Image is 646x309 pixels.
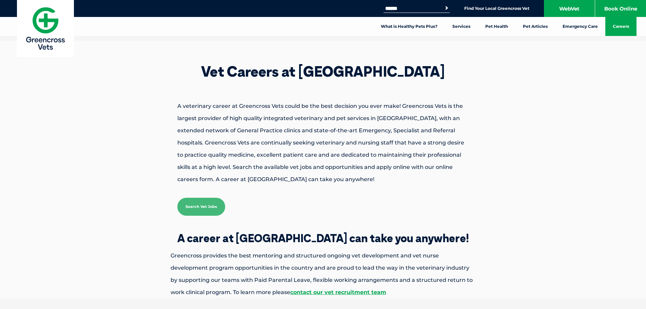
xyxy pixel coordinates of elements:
[555,17,605,36] a: Emergency Care
[154,64,493,79] h1: Vet Careers at [GEOGRAPHIC_DATA]
[515,17,555,36] a: Pet Articles
[464,6,529,11] a: Find Your Local Greencross Vet
[177,198,225,216] a: Search Vet Jobs
[373,17,445,36] a: What is Healthy Pets Plus?
[147,250,500,298] p: Greencross provides the best mentoring and structured ongoing vet development and vet nurse devel...
[478,17,515,36] a: Pet Health
[445,17,478,36] a: Services
[605,17,637,36] a: Careers
[443,5,450,12] button: Search
[147,233,500,244] h2: A career at [GEOGRAPHIC_DATA] can take you anywhere!
[154,100,493,186] p: A veterinary career at Greencross Vets could be the best decision you ever make! Greencross Vets ...
[290,289,386,295] a: contact our vet recruitment team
